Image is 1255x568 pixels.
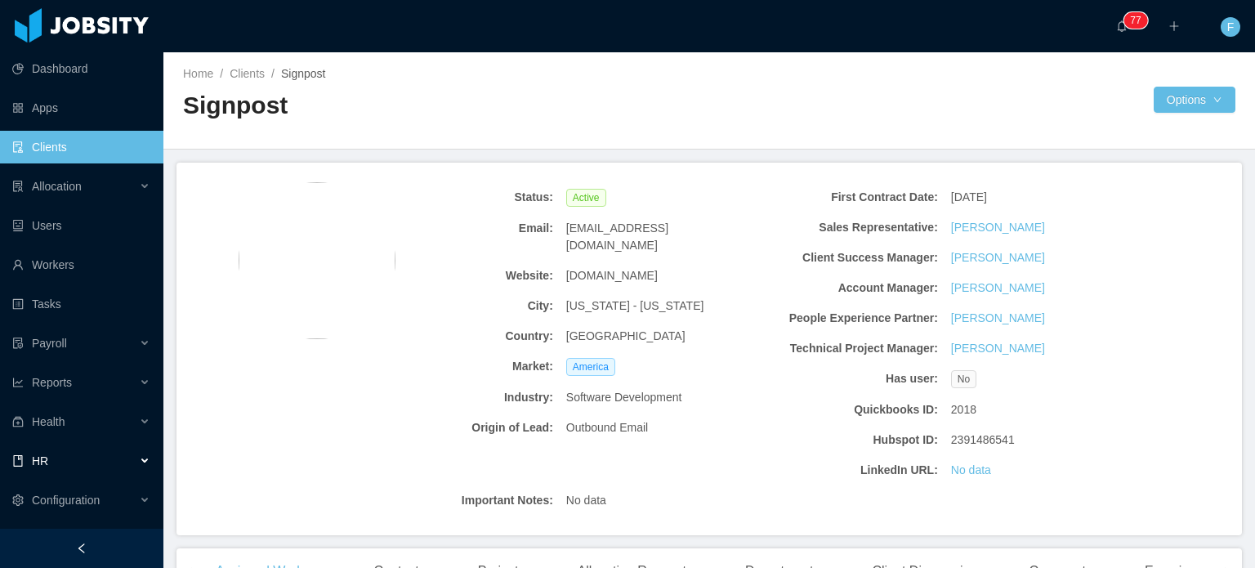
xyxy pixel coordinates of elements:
b: Quickbooks ID: [758,401,938,418]
h2: Signpost [183,89,709,123]
b: Important Notes: [373,492,553,509]
i: icon: setting [12,494,24,506]
span: Configuration [32,494,100,507]
b: Origin of Lead: [373,419,553,436]
a: icon: robotUsers [12,209,150,242]
b: City: [373,297,553,315]
a: icon: auditClients [12,131,150,163]
i: icon: file-protect [12,338,24,349]
b: First Contract Date: [758,189,938,206]
i: icon: plus [1168,20,1180,32]
a: icon: userWorkers [12,248,150,281]
a: [PERSON_NAME] [951,340,1045,357]
span: America [566,358,615,376]
a: icon: profileTasks [12,288,150,320]
p: 7 [1136,12,1141,29]
button: Optionsicon: down [1154,87,1235,113]
a: No data [951,462,991,479]
b: People Experience Partner: [758,310,938,327]
b: Status: [373,189,553,206]
a: Clients [230,67,265,80]
span: Signpost [281,67,325,80]
b: Hubspot ID: [758,432,938,449]
span: / [271,67,275,80]
span: F [1227,17,1235,37]
a: [PERSON_NAME] [951,219,1045,236]
span: [GEOGRAPHIC_DATA] [566,328,686,345]
span: Allocation [32,180,82,193]
span: Health [32,415,65,428]
a: [PERSON_NAME] [951,249,1045,266]
b: Technical Project Manager: [758,340,938,357]
span: [EMAIL_ADDRESS][DOMAIN_NAME] [566,220,746,254]
span: No data [566,492,606,509]
b: LinkedIn URL: [758,462,938,479]
a: icon: pie-chartDashboard [12,52,150,85]
i: icon: medicine-box [12,416,24,427]
i: icon: solution [12,181,24,192]
span: HR [32,454,48,467]
span: Software Development [566,389,682,406]
a: [PERSON_NAME] [951,310,1045,327]
b: Market: [373,358,553,375]
span: Reports [32,376,72,389]
b: Account Manager: [758,280,938,297]
span: Outbound Email [566,419,648,436]
a: icon: appstoreApps [12,92,150,124]
span: / [220,67,223,80]
i: icon: bell [1116,20,1128,32]
b: Has user: [758,370,938,387]
p: 7 [1130,12,1136,29]
i: icon: book [12,455,24,467]
span: Active [566,189,606,207]
div: [DATE] [945,182,1137,212]
a: Home [183,67,213,80]
span: 2018 [951,401,976,418]
b: Sales Representative: [758,219,938,236]
span: 2391486541 [951,432,1015,449]
i: icon: line-chart [12,377,24,388]
sup: 77 [1123,12,1147,29]
span: [US_STATE] - [US_STATE] [566,297,704,315]
b: Industry: [373,389,553,406]
img: b9463590-da47-11e9-bf70-4be58c1a47b4_5e62a497af258-400w.png [239,182,395,339]
b: Client Success Manager: [758,249,938,266]
b: Country: [373,328,553,345]
span: Payroll [32,337,67,350]
span: No [951,370,976,388]
span: [DOMAIN_NAME] [566,267,658,284]
b: Website: [373,267,553,284]
a: [PERSON_NAME] [951,280,1045,297]
b: Email: [373,220,553,237]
